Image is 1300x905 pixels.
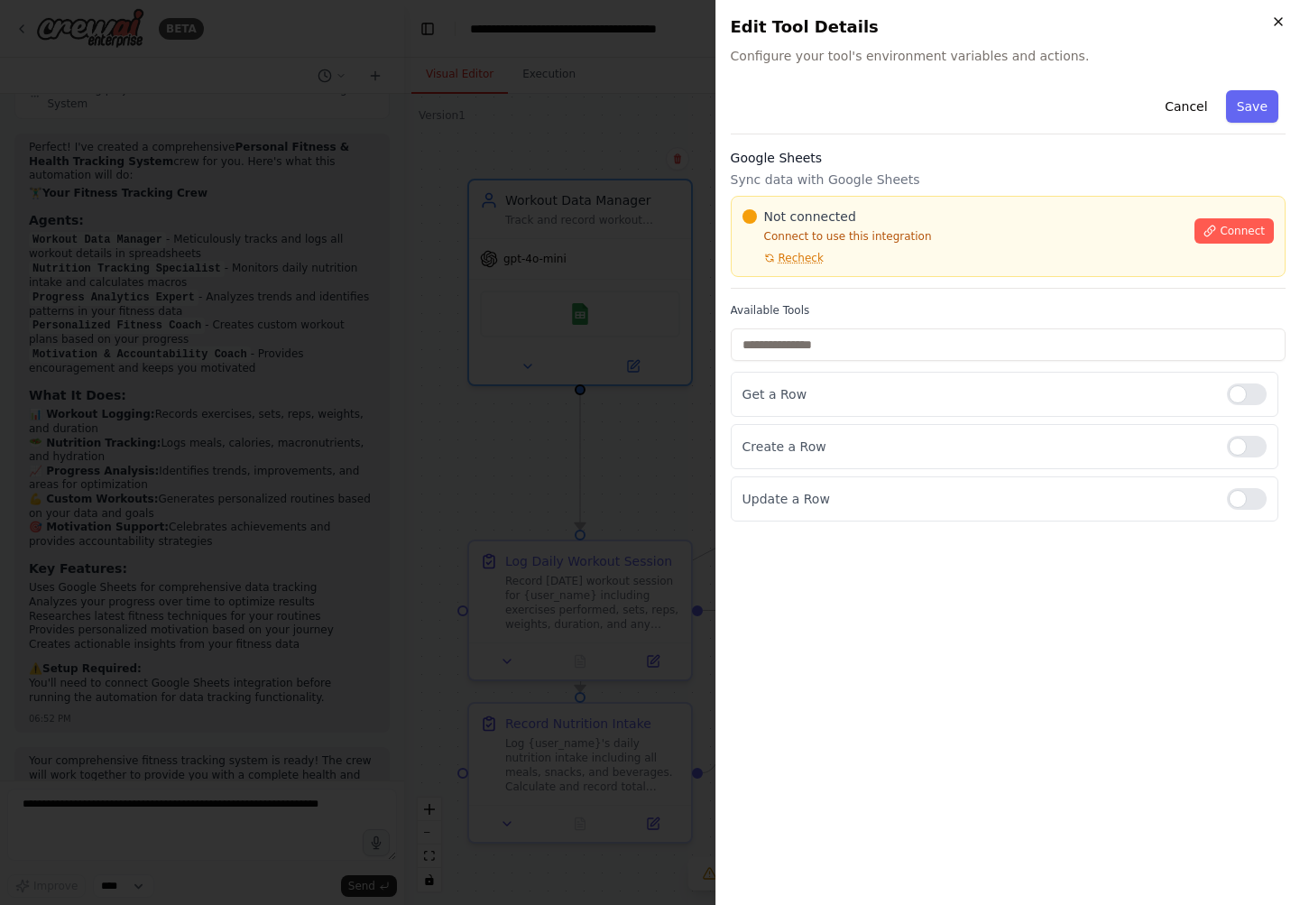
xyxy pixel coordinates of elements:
[742,385,1212,403] p: Get a Row
[742,251,824,265] button: Recheck
[1226,90,1278,123] button: Save
[742,438,1212,456] p: Create a Row
[779,251,824,265] span: Recheck
[1220,224,1265,238] span: Connect
[731,47,1286,65] span: Configure your tool's environment variables and actions.
[731,171,1286,189] p: Sync data with Google Sheets
[1154,90,1218,123] button: Cancel
[1194,218,1274,244] button: Connect
[731,303,1286,318] label: Available Tools
[742,229,1185,244] p: Connect to use this integration
[764,208,856,226] span: Not connected
[742,490,1212,508] p: Update a Row
[731,14,1286,40] h2: Edit Tool Details
[731,149,1286,167] h3: Google Sheets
